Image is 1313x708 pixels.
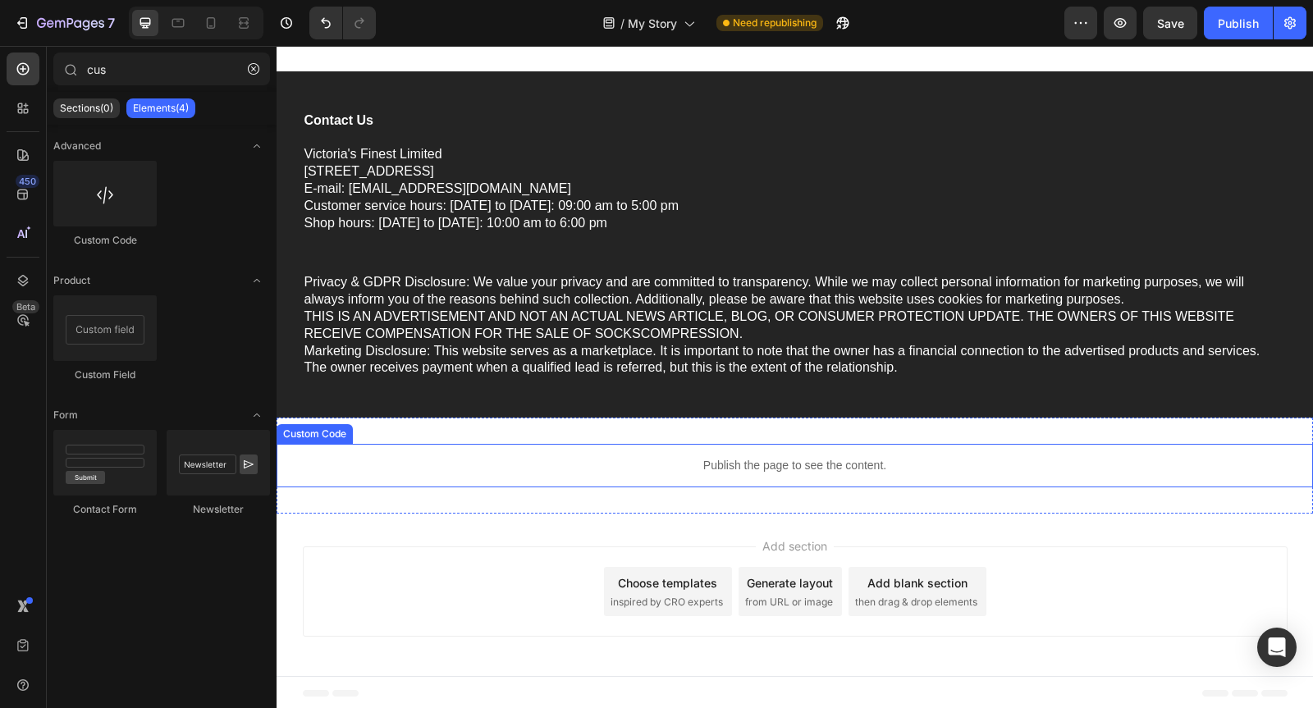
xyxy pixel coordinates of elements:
[16,175,39,188] div: 450
[133,102,189,115] p: Elements(4)
[53,233,157,248] div: Custom Code
[108,13,115,33] p: 7
[7,7,122,39] button: 7
[244,133,270,159] span: Toggle open
[277,46,1313,708] iframe: Design area
[53,139,101,153] span: Advanced
[1257,628,1297,667] div: Open Intercom Messenger
[579,549,701,564] span: then drag & drop elements
[470,528,556,546] div: Generate layout
[53,273,90,288] span: Product
[1218,15,1259,32] div: Publish
[479,491,557,509] span: Add section
[1204,7,1273,39] button: Publish
[53,53,270,85] input: Search Sections & Elements
[733,16,817,30] span: Need republishing
[309,7,376,39] div: Undo/Redo
[167,502,270,517] div: Newsletter
[1143,7,1197,39] button: Save
[620,15,624,32] span: /
[469,549,556,564] span: from URL or image
[53,368,157,382] div: Custom Field
[591,528,691,546] div: Add blank section
[12,300,39,313] div: Beta
[1157,16,1184,30] span: Save
[244,402,270,428] span: Toggle open
[628,15,677,32] span: My Story
[334,549,446,564] span: inspired by CRO experts
[53,408,78,423] span: Form
[53,502,157,517] div: Contact Form
[244,267,270,294] span: Toggle open
[60,102,113,115] p: Sections(0)
[341,528,441,546] div: Choose templates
